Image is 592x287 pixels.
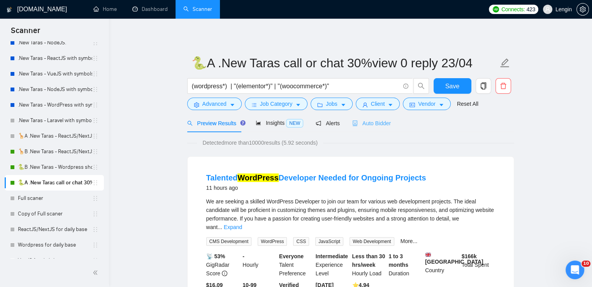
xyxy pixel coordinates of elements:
[92,133,98,139] span: holder
[93,6,117,12] a: homeHome
[187,98,242,110] button: settingAdvancedcaret-down
[317,102,323,108] span: folder
[258,237,287,246] span: WordPress
[92,242,98,248] span: holder
[92,180,98,186] span: holder
[5,128,104,144] li: 🦒A .New Taras - ReactJS/NextJS usual 23/04
[18,51,92,66] a: .New Taras - ReactJS with symbols
[457,100,478,108] a: Reset All
[414,82,429,89] span: search
[5,97,104,113] li: .New Taras - WordPress with symbols
[352,120,391,126] span: Auto Bidder
[256,120,261,126] span: area-chart
[197,138,323,147] span: Detected more than 10000 results (5.92 seconds)
[251,102,257,108] span: bars
[286,119,303,128] span: NEW
[434,78,471,94] button: Save
[500,58,510,68] span: edit
[493,6,499,12] img: upwork-logo.png
[242,253,244,259] b: -
[194,102,199,108] span: setting
[256,120,303,126] span: Insights
[5,159,104,175] li: 🐍B .New Taras - Wordpress short 23/04
[18,222,92,237] a: ReactJS/NextJS for daily base
[5,222,104,237] li: ReactJS/NextJS for daily base
[352,121,358,126] span: robot
[341,102,346,108] span: caret-down
[577,6,588,12] span: setting
[311,98,353,110] button: folderJobscaret-down
[237,173,278,182] mark: WordPress
[352,253,385,268] b: Less than 30 hrs/week
[93,269,100,276] span: double-left
[5,66,104,82] li: .New Taras - VueJS with symbols
[496,82,511,89] span: delete
[314,252,351,278] div: Experience Level
[187,121,193,126] span: search
[403,98,450,110] button: idcardVendorcaret-down
[92,86,98,93] span: holder
[423,252,460,278] div: Country
[356,98,400,110] button: userClientcaret-down
[18,82,92,97] a: .New Taras - NodeJS with symbols
[409,102,415,108] span: idcard
[316,253,348,259] b: Intermediate
[5,25,46,41] span: Scanner
[92,117,98,124] span: holder
[362,102,368,108] span: user
[293,237,309,246] span: CSS
[315,237,343,246] span: JavaScript
[445,81,459,91] span: Save
[18,35,92,51] a: .New Taras - NodeJS.
[206,197,495,231] div: We are seeking a skilled WordPress Developer to join our team for various web development project...
[5,237,104,253] li: Wordpress for daily base
[425,252,483,265] b: [GEOGRAPHIC_DATA]
[92,195,98,201] span: holder
[18,97,92,113] a: .New Taras - WordPress with symbols
[5,206,104,222] li: Copy of Full scaner
[566,261,584,279] iframe: Intercom live chat
[18,237,92,253] a: Wordpress for daily base
[206,183,426,192] div: 11 hours ago
[92,102,98,108] span: holder
[5,191,104,206] li: Full scaner
[260,100,292,108] span: Job Category
[239,119,246,126] div: Tooltip anchor
[495,78,511,94] button: delete
[316,120,340,126] span: Alerts
[278,252,314,278] div: Talent Preference
[316,121,321,126] span: notification
[132,6,168,12] a: dashboardDashboard
[371,100,385,108] span: Client
[92,257,98,264] span: holder
[476,78,491,94] button: copy
[401,238,418,244] a: More...
[5,144,104,159] li: 🦒B .New Taras - ReactJS/NextJS rel exp 23/04
[418,100,435,108] span: Vendor
[92,226,98,233] span: holder
[5,175,104,191] li: 🐍A .New Taras call or chat 30%view 0 reply 23/04
[501,5,525,14] span: Connects:
[92,71,98,77] span: holder
[425,252,431,257] img: 🇬🇧
[18,128,92,144] a: 🦒A .New Taras - ReactJS/NextJS usual 23/04
[92,149,98,155] span: holder
[206,198,494,230] span: We are seeking a skilled WordPress Developer to join our team for various web development project...
[7,3,12,16] img: logo
[462,253,477,259] b: $ 166k
[192,81,400,91] input: Search Freelance Jobs...
[576,3,589,16] button: setting
[326,100,337,108] span: Jobs
[5,253,104,268] li: VueJS for daily base
[18,66,92,82] a: .New Taras - VueJS with symbols
[5,35,104,51] li: .New Taras - NodeJS.
[526,5,535,14] span: 423
[18,175,92,191] a: 🐍A .New Taras call or chat 30%view 0 reply 23/04
[350,237,394,246] span: Web Development
[439,102,444,108] span: caret-down
[92,55,98,61] span: holder
[18,113,92,128] a: .New Taras - Laravel with symbols
[205,252,241,278] div: GigRadar Score
[388,253,408,268] b: 1 to 3 months
[222,271,227,276] span: info-circle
